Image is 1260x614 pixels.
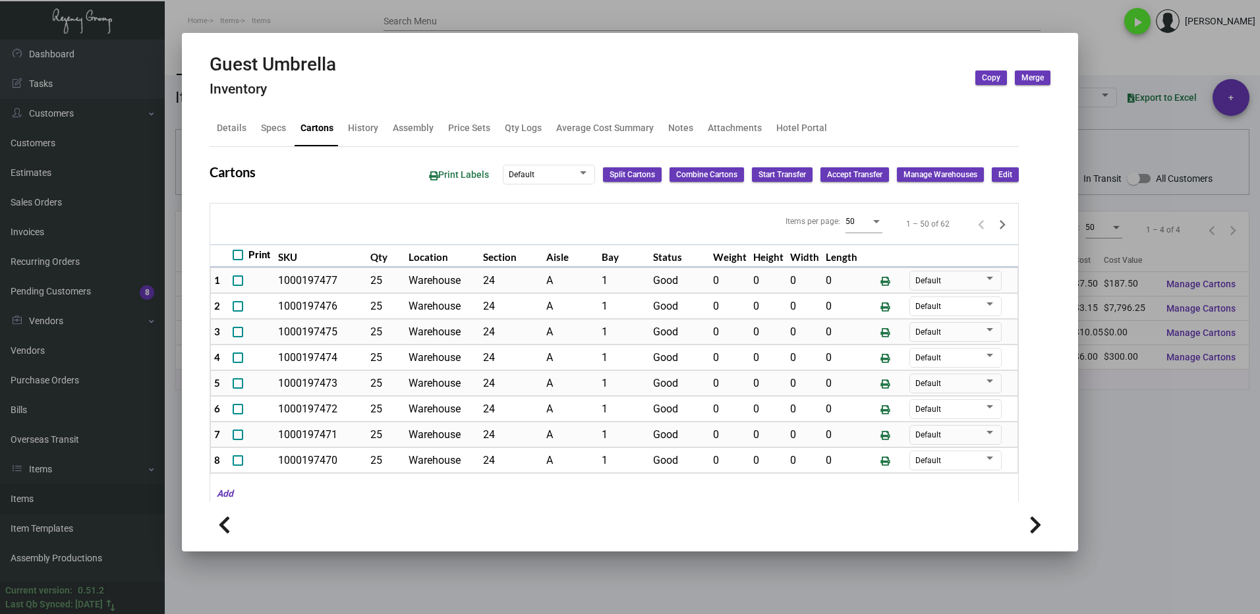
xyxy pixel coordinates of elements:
[598,244,650,267] th: Bay
[214,377,220,389] span: 5
[915,327,941,337] span: Default
[676,169,737,181] span: Combine Cartons
[971,213,992,235] button: Previous page
[820,167,889,182] button: Accept Transfer
[670,167,744,182] button: Combine Cartons
[405,244,480,267] th: Location
[210,53,336,76] h2: Guest Umbrella
[759,169,806,181] span: Start Transfer
[275,244,367,267] th: SKU
[998,169,1012,181] span: Edit
[214,454,220,466] span: 8
[897,167,984,182] button: Manage Warehouses
[210,81,336,98] h4: Inventory
[261,121,286,135] div: Specs
[505,121,542,135] div: Qty Logs
[214,428,220,440] span: 7
[393,121,434,135] div: Assembly
[5,598,103,611] div: Last Qb Synced: [DATE]
[214,325,220,337] span: 3
[982,72,1000,84] span: Copy
[509,170,534,179] span: Default
[776,121,827,135] div: Hotel Portal
[214,403,220,414] span: 6
[845,216,882,227] mat-select: Items per page:
[822,244,861,267] th: Length
[448,121,490,135] div: Price Sets
[750,244,787,267] th: Height
[217,121,246,135] div: Details
[915,302,941,311] span: Default
[348,121,378,135] div: History
[5,584,72,598] div: Current version:
[214,300,220,312] span: 2
[992,167,1019,182] button: Edit
[845,217,855,226] span: 50
[975,70,1007,85] button: Copy
[915,456,941,465] span: Default
[603,167,662,182] button: Split Cartons
[543,244,598,267] th: Aisle
[610,169,655,181] span: Split Cartons
[992,213,1013,235] button: Next page
[786,215,840,227] div: Items per page:
[210,164,256,180] h2: Cartons
[915,353,941,362] span: Default
[903,169,977,181] span: Manage Warehouses
[752,167,813,182] button: Start Transfer
[210,487,233,501] mat-hint: Add
[915,430,941,439] span: Default
[301,121,333,135] div: Cartons
[787,244,822,267] th: Width
[668,121,693,135] div: Notes
[248,247,270,263] span: Print
[480,244,542,267] th: Section
[906,218,950,230] div: 1 – 50 of 62
[1021,72,1044,84] span: Merge
[556,121,654,135] div: Average Cost Summary
[915,379,941,388] span: Default
[915,276,941,285] span: Default
[650,244,710,267] th: Status
[708,121,762,135] div: Attachments
[710,244,750,267] th: Weight
[214,274,220,286] span: 1
[827,169,882,181] span: Accept Transfer
[418,163,500,187] button: Print Labels
[429,169,489,180] span: Print Labels
[367,244,405,267] th: Qty
[78,584,104,598] div: 0.51.2
[214,351,220,363] span: 4
[1015,70,1050,85] button: Merge
[915,405,941,414] span: Default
